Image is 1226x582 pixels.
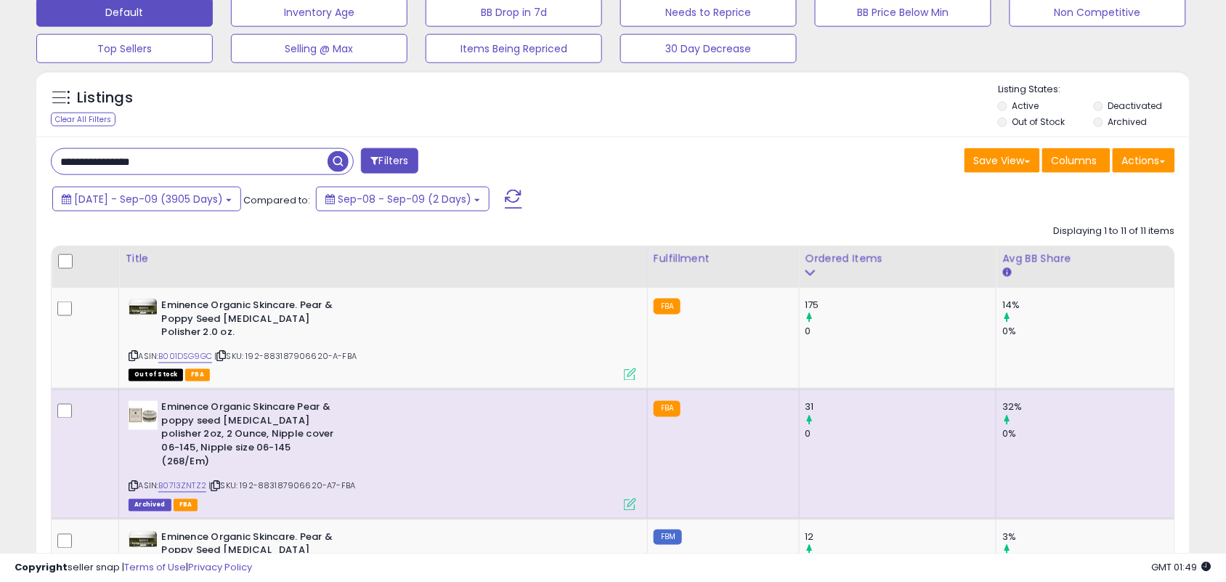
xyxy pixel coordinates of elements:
[1002,299,1174,312] div: 14%
[161,401,338,472] b: Eminence Organic Skincare Pear & poppy seed [MEDICAL_DATA] polisher 2oz, 2 Ounce, Nipple cover 06...
[654,530,682,545] small: FBM
[1002,251,1169,267] div: Avg BB Share
[1052,153,1097,168] span: Columns
[1113,148,1175,173] button: Actions
[1012,116,1065,128] label: Out of Stock
[1002,428,1174,441] div: 0%
[805,531,996,544] div: 12
[124,560,186,574] a: Terms of Use
[243,193,310,207] span: Compared to:
[185,369,210,381] span: FBA
[805,299,996,312] div: 175
[125,251,641,267] div: Title
[1042,148,1111,173] button: Columns
[1002,325,1174,338] div: 0%
[174,499,198,512] span: FBA
[74,192,223,206] span: [DATE] - Sep-09 (3905 Days)
[129,401,636,509] div: ASIN:
[158,351,212,363] a: B001DSG9GC
[654,251,793,267] div: Fulfillment
[161,531,338,575] b: Eminence Organic Skincare. Pear & Poppy Seed [MEDICAL_DATA] Polisher 2.0 oz.
[1054,225,1175,238] div: Displaying 1 to 11 of 11 items
[1002,401,1174,414] div: 32%
[654,299,681,315] small: FBA
[15,560,68,574] strong: Copyright
[1012,100,1039,112] label: Active
[1002,531,1174,544] div: 3%
[129,299,636,379] div: ASIN:
[338,192,471,206] span: Sep-08 - Sep-09 (2 Days)
[805,428,996,441] div: 0
[1152,560,1211,574] span: 2025-09-9 01:49 GMT
[188,560,252,574] a: Privacy Policy
[998,83,1190,97] p: Listing States:
[129,369,183,381] span: All listings that are currently out of stock and unavailable for purchase on Amazon
[654,401,681,417] small: FBA
[77,88,133,108] h5: Listings
[52,187,241,211] button: [DATE] - Sep-09 (3905 Days)
[129,299,158,315] img: 41D09nYk46L._SL40_.jpg
[620,34,797,63] button: 30 Day Decrease
[129,401,158,430] img: 41Mqr39XeqL._SL40_.jpg
[1108,116,1148,128] label: Archived
[129,531,158,548] img: 41D09nYk46L._SL40_.jpg
[805,401,996,414] div: 31
[51,113,115,126] div: Clear All Filters
[316,187,490,211] button: Sep-08 - Sep-09 (2 Days)
[129,499,171,512] span: Listings that have been deleted from Seller Central
[1108,100,1163,112] label: Deactivated
[426,34,602,63] button: Items Being Repriced
[36,34,213,63] button: Top Sellers
[805,325,996,338] div: 0
[161,299,338,343] b: Eminence Organic Skincare. Pear & Poppy Seed [MEDICAL_DATA] Polisher 2.0 oz.
[231,34,407,63] button: Selling @ Max
[158,480,206,493] a: B0713ZNTZ2
[15,561,252,575] div: seller snap | |
[805,251,991,267] div: Ordered Items
[361,148,418,174] button: Filters
[214,351,357,363] span: | SKU: 192-883187906620-A-FBA
[965,148,1040,173] button: Save View
[1002,267,1011,280] small: Avg BB Share.
[208,480,355,492] span: | SKU: 192-883187906620-A7-FBA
